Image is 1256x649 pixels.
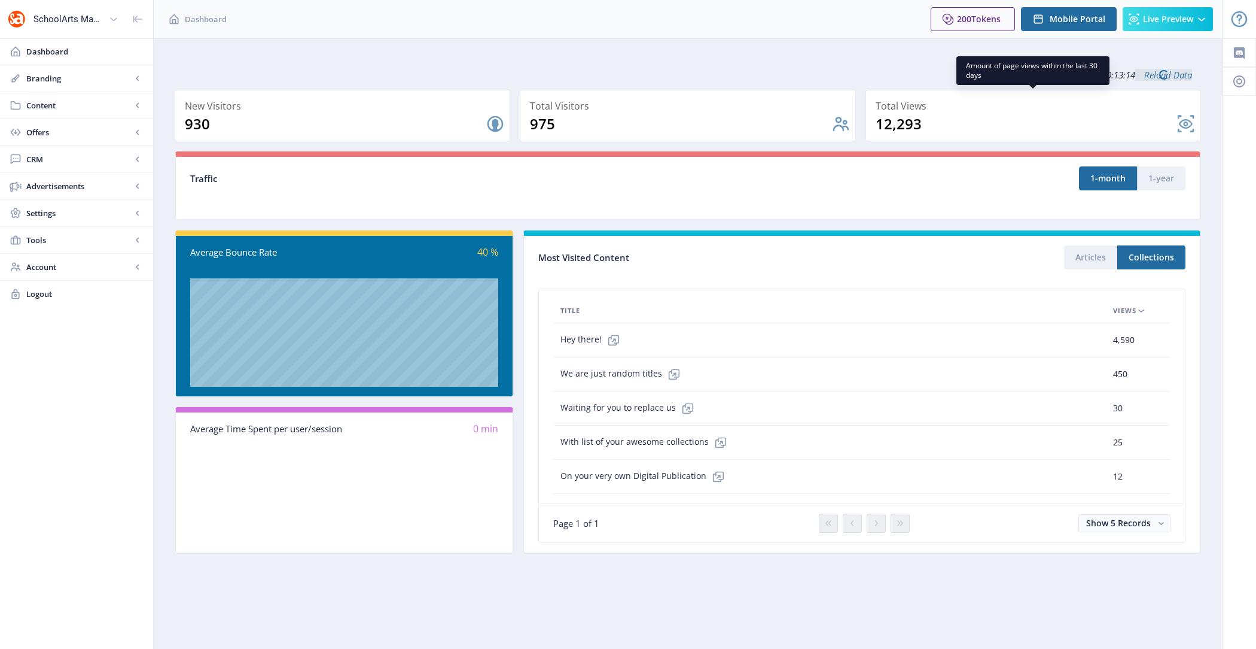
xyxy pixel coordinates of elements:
span: With list of your awesome collections [560,430,733,454]
span: 12 [1113,469,1123,484]
span: Advertisements [26,180,132,192]
button: Collections [1117,245,1185,269]
button: Show 5 Records [1078,514,1170,532]
span: 4,590 [1113,333,1135,347]
button: 200Tokens [931,7,1015,31]
span: Tools [26,234,132,246]
span: Views [1113,304,1136,318]
div: Most Visited Content [538,248,862,267]
button: 1-month [1079,166,1137,190]
span: Hey there! [560,328,626,352]
div: 975 [530,114,831,134]
div: New Visitors [185,98,505,114]
div: Average Time Spent per user/session [190,422,345,436]
button: Mobile Portal [1021,7,1117,31]
span: Show 5 Records [1086,517,1151,529]
span: Page 1 of 1 [553,517,599,529]
span: Content [26,99,132,111]
img: properties.app_icon.png [7,10,26,29]
span: Branding [26,72,132,84]
span: CRM [26,153,132,165]
div: Total Visitors [530,98,850,114]
div: Total Views [876,98,1196,114]
div: Updated on [DATE] 20:13:14 [175,60,1201,90]
span: Amount of page views within the last 30 days [966,61,1100,80]
span: We are just random titles [560,362,686,386]
button: 1-year [1137,166,1185,190]
span: 450 [1113,367,1127,381]
span: 40 % [477,245,498,259]
div: SchoolArts Magazine [33,6,104,32]
span: Waiting for you to replace us [560,396,700,420]
a: Reload Data [1135,69,1192,81]
span: Offers [26,126,132,138]
button: Articles [1064,245,1117,269]
div: 930 [185,114,486,134]
span: Live Preview [1143,14,1193,24]
div: 12,293 [876,114,1176,134]
div: Traffic [190,172,688,186]
div: Average Bounce Rate [190,245,345,259]
span: Logout [26,288,144,300]
button: Live Preview [1123,7,1213,31]
span: On your very own Digital Publication [560,465,730,489]
span: Dashboard [26,46,144,57]
span: Title [560,304,580,318]
span: Tokens [971,13,1001,25]
span: Mobile Portal [1050,14,1105,24]
span: 30 [1113,401,1123,416]
span: 25 [1113,435,1123,450]
span: Dashboard [185,13,227,25]
span: Settings [26,207,132,219]
span: Account [26,261,132,273]
div: 0 min [345,422,499,436]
